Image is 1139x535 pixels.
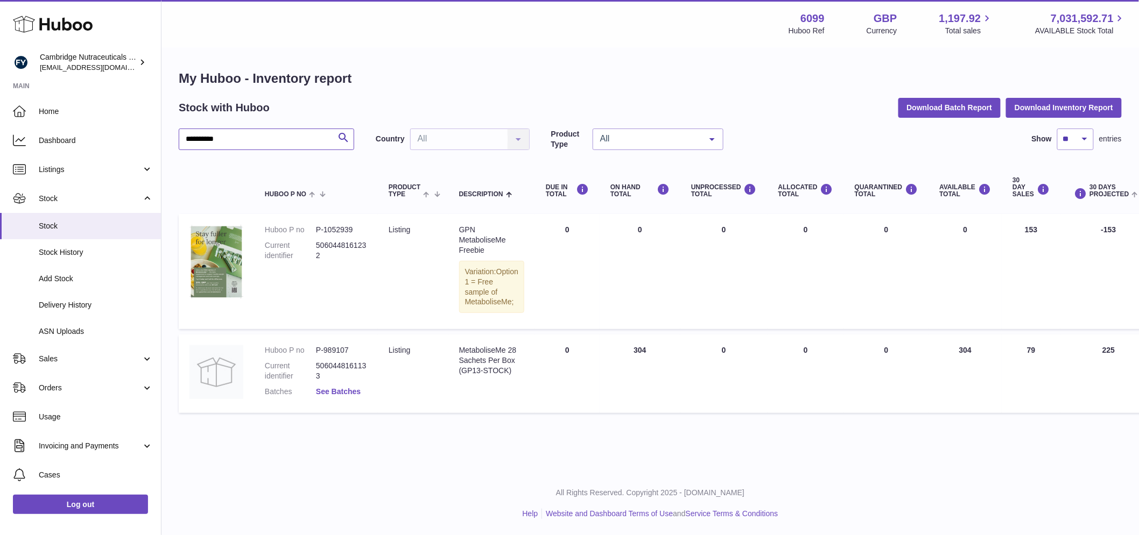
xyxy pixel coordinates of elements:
td: 0 [535,214,600,329]
div: Variation: [459,261,524,313]
div: MetaboliseMe 28 Sachets Per Box (GP13-STOCK) [459,345,524,376]
strong: 6099 [800,11,825,26]
dd: 5060448161133 [316,361,367,381]
dd: P-1052939 [316,225,367,235]
span: 7,031,592.71 [1051,11,1114,26]
dt: Current identifier [265,240,316,261]
h2: Stock with Huboo [179,101,270,115]
span: 1,197.92 [939,11,981,26]
span: Total sales [945,26,993,36]
img: huboo@camnutra.com [13,54,29,70]
h1: My Huboo - Inventory report [179,70,1122,87]
span: Home [39,106,153,117]
p: All Rights Reserved. Copyright 2025 - [DOMAIN_NAME] [170,488,1130,498]
td: 0 [600,214,680,329]
dt: Batches [265,387,316,397]
span: Usage [39,412,153,422]
span: Delivery History [39,300,153,310]
img: product image [189,345,243,399]
div: AVAILABLE Total [940,183,992,198]
span: Stock [39,194,142,204]
td: 304 [600,334,680,413]
div: ALLOCATED Total [778,183,833,198]
span: Dashboard [39,135,153,146]
span: 0 [884,346,889,354]
div: Huboo Ref [789,26,825,36]
span: Orders [39,383,142,393]
a: Website and Dashboard Terms of Use [546,509,673,518]
dt: Huboo P no [265,345,316,355]
span: ASN Uploads [39,326,153,337]
span: 30 DAYS PROJECTED [1089,184,1129,198]
span: 0 [884,225,889,234]
dd: P-989107 [316,345,367,355]
span: Sales [39,354,142,364]
span: Stock [39,221,153,231]
td: 153 [1002,214,1060,329]
a: Help [523,509,538,518]
div: GPN MetaboliseMe Freebie [459,225,524,255]
td: 0 [680,214,768,329]
div: Cambridge Nutraceuticals Ltd [40,52,137,73]
span: All [597,133,701,144]
span: Add Stock [39,274,153,284]
span: Invoicing and Payments [39,441,142,451]
li: and [542,509,778,519]
div: 30 DAY SALES [1013,177,1050,198]
td: 0 [768,334,844,413]
td: 0 [768,214,844,329]
span: listing [389,346,410,354]
label: Show [1032,134,1052,144]
span: Description [459,191,503,198]
strong: GBP [874,11,897,26]
td: 79 [1002,334,1060,413]
div: Currency [867,26,897,36]
span: listing [389,225,410,234]
td: 0 [535,334,600,413]
a: Log out [13,495,148,514]
span: Huboo P no [265,191,306,198]
button: Download Inventory Report [1006,98,1122,117]
span: entries [1099,134,1122,144]
span: Listings [39,165,142,175]
a: Service Terms & Conditions [686,509,778,518]
button: Download Batch Report [898,98,1001,117]
dd: 5060448161232 [316,240,367,261]
td: 0 [929,214,1002,329]
td: 304 [929,334,1002,413]
label: Product Type [551,129,587,149]
img: product image [189,225,243,299]
td: 0 [680,334,768,413]
a: 1,197.92 Total sales [939,11,994,36]
span: [EMAIL_ADDRESS][DOMAIN_NAME] [40,63,158,72]
div: UNPROCESSED Total [691,183,757,198]
div: QUARANTINED Total [855,183,918,198]
div: DUE IN TOTAL [546,183,589,198]
a: See Batches [316,387,361,396]
span: Stock History [39,247,153,258]
label: Country [376,134,405,144]
div: ON HAND Total [610,183,670,198]
span: Cases [39,470,153,480]
span: Product Type [389,184,420,198]
dt: Huboo P no [265,225,316,235]
a: 7,031,592.71 AVAILABLE Stock Total [1035,11,1126,36]
span: AVAILABLE Stock Total [1035,26,1126,36]
dt: Current identifier [265,361,316,381]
